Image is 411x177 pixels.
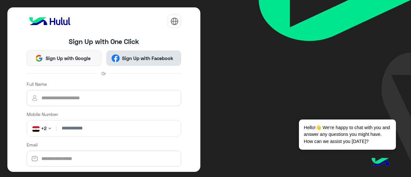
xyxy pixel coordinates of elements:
[27,155,43,162] img: email
[43,55,93,62] span: Sign Up with Google
[299,119,396,150] span: Hello!👋 We're happy to chat with you and answer any questions you might have. How can we assist y...
[106,50,181,66] button: Sign Up with Facebook
[27,94,43,102] img: user
[27,38,181,46] h4: Sign Up with One Click
[101,70,106,77] span: Or
[27,50,101,66] button: Sign Up with Google
[171,17,179,25] img: tab
[27,111,58,118] label: Mobile Number
[120,55,176,62] span: Sign Up with Facebook
[111,54,119,62] img: Facebook
[27,141,38,148] label: Email
[35,54,43,62] img: Google
[27,15,73,28] img: logo
[27,81,47,87] label: Full Name
[369,151,392,174] img: hulul-logo.png
[55,125,58,132] span: |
